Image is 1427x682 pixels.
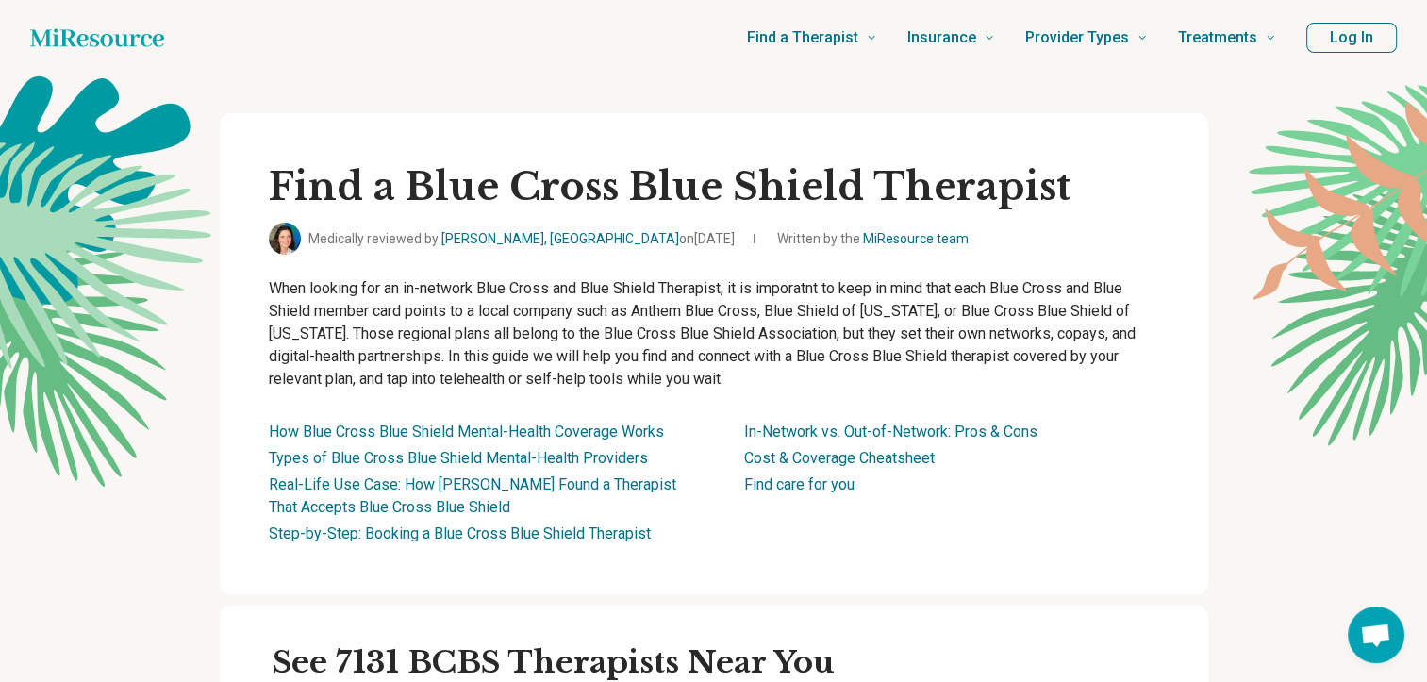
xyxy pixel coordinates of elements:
a: In-Network vs. Out-of-Network: Pros & Cons [744,423,1037,441]
span: Find a Therapist [747,25,858,51]
span: Insurance [907,25,976,51]
a: Types of Blue Cross Blue Shield Mental-Health Providers [269,449,648,467]
a: Cost & Coverage Cheatsheet [744,449,935,467]
span: on [DATE] [679,231,735,246]
a: Step-by-Step: Booking a Blue Cross Blue Shield Therapist [269,524,651,542]
button: Log In [1306,23,1397,53]
a: MiResource team [863,231,969,246]
a: How Blue Cross Blue Shield Mental-Health Coverage Works [269,423,664,441]
span: Treatments [1178,25,1257,51]
a: [PERSON_NAME], [GEOGRAPHIC_DATA] [441,231,679,246]
span: Written by the [777,229,969,249]
a: Find care for you [744,475,855,493]
h1: Find a Blue Cross Blue Shield Therapist [269,162,1159,211]
a: Real-Life Use Case: How [PERSON_NAME] Found a Therapist That Accepts Blue Cross Blue Shield [269,475,676,516]
p: When looking for an in-network Blue Cross and Blue Shield Therapist, it is imporatnt to keep in m... [269,277,1159,391]
div: Open chat [1348,607,1404,663]
a: Home page [30,19,164,57]
span: Provider Types [1025,25,1129,51]
span: Medically reviewed by [308,229,735,249]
